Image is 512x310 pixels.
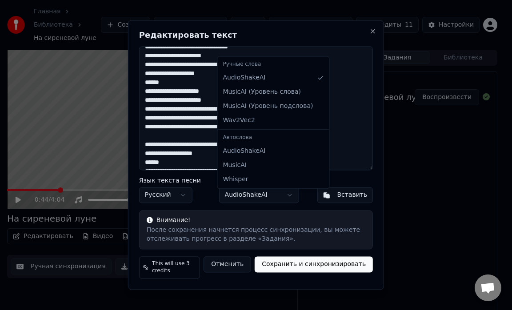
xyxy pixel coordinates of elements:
[223,161,247,170] span: MusicAI
[337,191,367,200] div: Вставить
[223,175,248,184] span: Whisper
[223,73,265,82] span: AudioShakeAI
[255,257,373,273] button: Сохранить и синхронизировать
[147,226,365,244] div: После сохранения начнется процесс синхронизации, вы можете отслеживать прогресс в разделе «Задания».
[219,131,327,144] div: Автослова
[219,58,327,71] div: Ручные слова
[139,178,201,184] label: Язык текста песни
[147,216,365,225] div: Внимание!
[139,31,373,39] h2: Редактировать текст
[223,147,265,155] span: AudioShakeAI
[223,116,255,125] span: Wav2Vec2
[204,257,251,273] button: Отменить
[223,87,301,96] span: MusicAI ( Уровень слова )
[223,102,313,111] span: MusicAI ( Уровень подслова )
[152,261,196,275] span: This will use 3 credits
